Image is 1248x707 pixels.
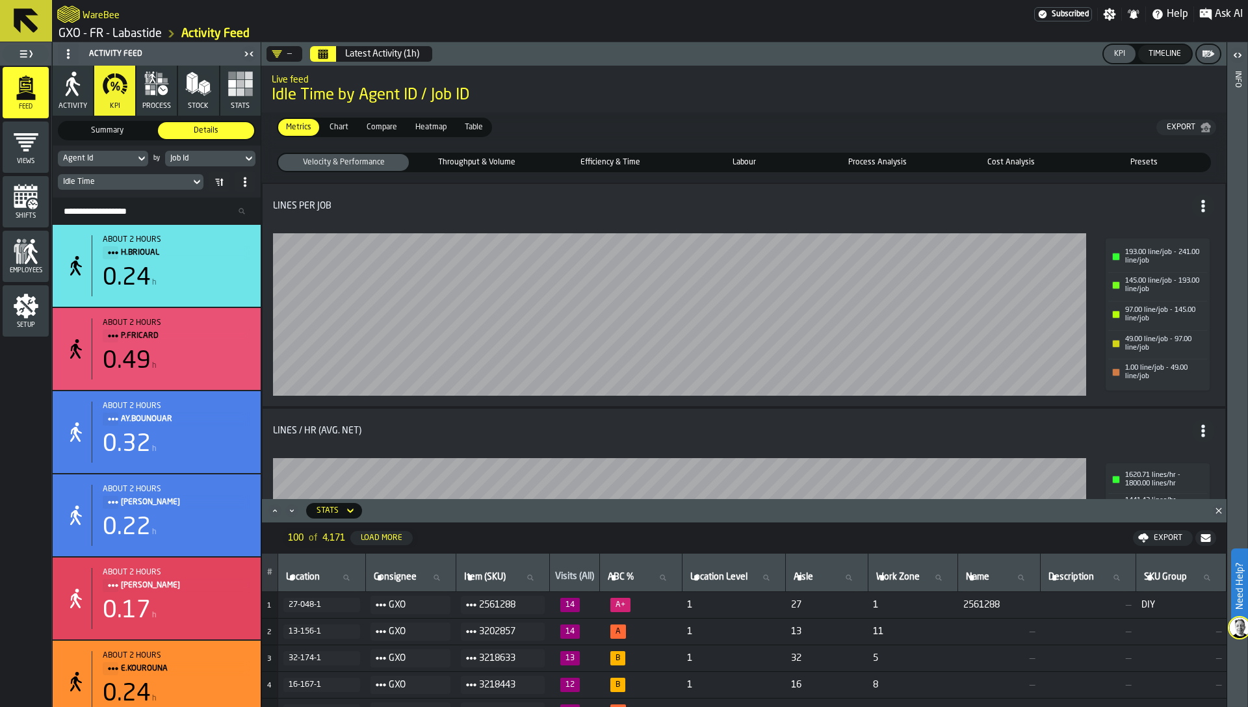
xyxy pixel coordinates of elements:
[289,680,355,689] div: 16-167-1
[948,157,1073,168] span: Cost Analysis
[337,41,427,67] button: Select date range
[324,122,354,133] span: Chart
[1141,680,1221,690] span: —
[103,348,151,374] div: 0.49
[791,626,863,637] span: 13
[103,318,250,343] div: Title
[688,569,781,586] input: label
[240,46,258,62] label: button-toggle-Close me
[158,122,254,139] div: thumb
[103,402,250,411] div: about 2 hours
[1125,248,1206,265] div: 193.00 line/job - 241.00 line/job
[560,598,580,612] span: 14
[3,176,49,228] li: menu Shifts
[103,568,250,593] div: Title
[410,153,543,172] label: button-switch-multi-Throughput & Volume
[3,122,49,174] li: menu Views
[281,157,406,168] span: Velocity & Performance
[267,656,271,663] span: 3
[1125,306,1206,323] div: 97.00 line/job - 145.00 line/job
[3,103,49,110] span: Feed
[103,235,250,260] div: Title
[103,402,250,426] div: Title
[121,329,240,343] span: P.FRICARD
[103,568,250,577] div: Start: 25/09/2025, 14:19:55 - End: 25/09/2025, 15:19:47
[103,265,151,291] div: 0.24
[1046,569,1130,586] input: label
[272,49,292,59] div: DropdownMenuValue-
[610,678,625,692] span: 94%
[273,194,1215,218] div: Title
[57,3,80,26] a: logo-header
[687,653,781,663] span: 1
[1143,49,1186,58] div: Timeline
[1079,154,1210,171] div: thumb
[103,651,250,660] div: Start: 25/09/2025, 14:19:56 - End: 25/09/2025, 15:19:36
[103,651,250,676] div: Title
[320,118,357,137] label: button-switch-multi-Chart
[289,654,355,663] div: 32-174-1
[53,391,261,473] div: stat-
[873,600,953,610] span: 1
[310,46,336,62] button: Select date range Select date range
[1215,6,1243,22] span: Ask AI
[273,419,1215,443] div: Title
[273,426,361,436] div: Lines / hr (Avg. Net)
[414,157,539,168] span: Throughput & Volume
[317,506,339,515] div: DropdownMenuValue-activity-metric
[1045,680,1130,690] span: —
[3,322,49,329] span: Setup
[461,569,545,586] input: label
[1045,653,1130,663] span: —
[371,569,450,586] input: label
[59,122,155,139] div: thumb
[963,569,1034,586] input: label
[103,598,151,624] div: 0.17
[677,153,811,172] label: button-switch-multi-Labour
[560,678,580,692] span: 12
[460,122,488,133] span: Table
[188,102,209,110] span: Stock
[944,153,1077,172] label: button-switch-multi-Cost Analysis
[58,102,87,110] span: Activity
[284,504,300,517] button: Minimize
[873,680,953,690] span: 8
[267,568,272,577] span: #
[814,157,940,168] span: Process Analysis
[121,662,240,676] span: E.KOUROUNA
[3,267,49,274] span: Employees
[142,102,171,110] span: process
[1034,7,1092,21] div: Menu Subscription
[1167,6,1188,22] span: Help
[963,600,1035,610] span: 2561288
[1052,10,1089,19] span: Subscribed
[1144,572,1187,582] span: label
[288,533,304,543] span: 100
[309,533,317,543] span: of
[1082,157,1207,168] span: Presets
[605,569,676,586] input: label
[1232,550,1247,623] label: Need Help?
[812,154,942,171] div: thumb
[345,49,419,59] div: Latest Activity (1h)
[103,681,151,707] div: 0.24
[374,572,417,582] span: label
[1194,6,1248,22] label: button-toggle-Ask AI
[322,119,356,136] div: thumb
[966,572,989,582] span: label
[55,44,240,64] div: Activity Feed
[1125,277,1206,294] div: 145.00 line/job - 193.00 line/job
[281,122,317,133] span: Metrics
[1141,626,1221,637] span: —
[1146,6,1193,22] label: button-toggle-Help
[53,558,261,639] div: stat-
[1197,45,1220,63] button: button-
[479,597,534,613] span: 2561288
[103,485,250,494] div: Start: 25/09/2025, 14:19:55 - End: 25/09/2025, 15:19:44
[874,569,953,586] input: label
[103,402,250,411] div: Start: 25/09/2025, 14:19:55 - End: 25/09/2025, 15:19:52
